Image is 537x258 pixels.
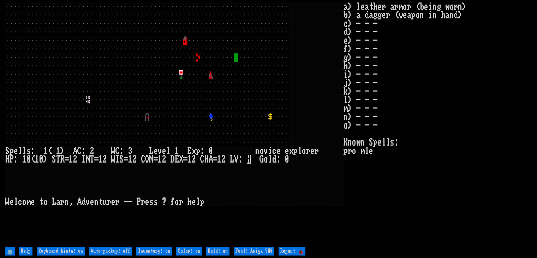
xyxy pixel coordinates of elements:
[272,147,276,155] div: c
[52,155,56,164] div: S
[18,147,22,155] div: l
[128,155,132,164] div: 1
[115,147,120,155] div: C
[306,147,310,155] div: r
[107,198,111,206] div: r
[10,147,14,155] div: p
[5,155,10,164] div: H
[289,147,293,155] div: x
[206,247,229,256] input: Bold: on
[56,147,60,155] div: 1
[136,247,172,256] input: Inventory: on
[39,198,43,206] div: t
[73,155,77,164] div: 2
[217,155,221,164] div: 1
[209,155,213,164] div: A
[120,155,124,164] div: S
[31,198,35,206] div: e
[272,155,276,164] div: d
[5,147,10,155] div: S
[298,147,302,155] div: l
[179,198,183,206] div: r
[10,155,14,164] div: P
[162,198,166,206] div: ?
[94,198,99,206] div: n
[175,155,179,164] div: E
[69,155,73,164] div: 1
[268,155,272,164] div: l
[200,198,204,206] div: p
[22,155,26,164] div: 1
[111,147,115,155] div: W
[204,155,209,164] div: H
[310,147,315,155] div: e
[200,147,204,155] div: :
[209,147,213,155] div: 0
[48,147,52,155] div: (
[238,155,243,164] div: :
[293,147,298,155] div: p
[192,198,196,206] div: e
[103,198,107,206] div: u
[14,147,18,155] div: e
[26,198,31,206] div: m
[141,155,145,164] div: C
[196,147,200,155] div: p
[230,155,234,164] div: L
[82,198,86,206] div: d
[234,247,274,256] input: Font: Amiga 500
[39,155,43,164] div: 0
[285,155,289,164] div: 0
[86,155,90,164] div: N
[65,198,69,206] div: n
[5,198,10,206] div: W
[111,155,115,164] div: W
[279,247,305,256] input: Report 🐞
[128,198,132,206] div: -
[22,147,26,155] div: l
[187,155,192,164] div: 1
[175,147,179,155] div: 1
[149,198,154,206] div: s
[192,155,196,164] div: 2
[183,155,187,164] div: =
[37,247,85,256] input: Keyboard hints: on
[124,155,128,164] div: =
[154,198,158,206] div: s
[158,147,162,155] div: v
[82,155,86,164] div: I
[276,155,281,164] div: :
[149,147,154,155] div: L
[73,147,77,155] div: A
[99,155,103,164] div: 1
[221,155,226,164] div: 2
[115,198,120,206] div: r
[166,147,171,155] div: l
[120,147,124,155] div: :
[145,155,149,164] div: O
[154,155,158,164] div: =
[276,147,281,155] div: e
[192,147,196,155] div: x
[158,155,162,164] div: 1
[52,198,56,206] div: L
[187,198,192,206] div: h
[77,147,82,155] div: C
[259,147,264,155] div: o
[187,147,192,155] div: E
[162,155,166,164] div: 2
[69,198,73,206] div: ,
[247,155,251,164] mark: H
[111,198,115,206] div: e
[94,155,99,164] div: =
[26,155,31,164] div: 0
[65,155,69,164] div: =
[315,147,319,155] div: r
[60,198,65,206] div: r
[77,198,82,206] div: A
[264,147,268,155] div: v
[14,155,18,164] div: :
[99,198,103,206] div: t
[90,147,94,155] div: 2
[145,198,149,206] div: e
